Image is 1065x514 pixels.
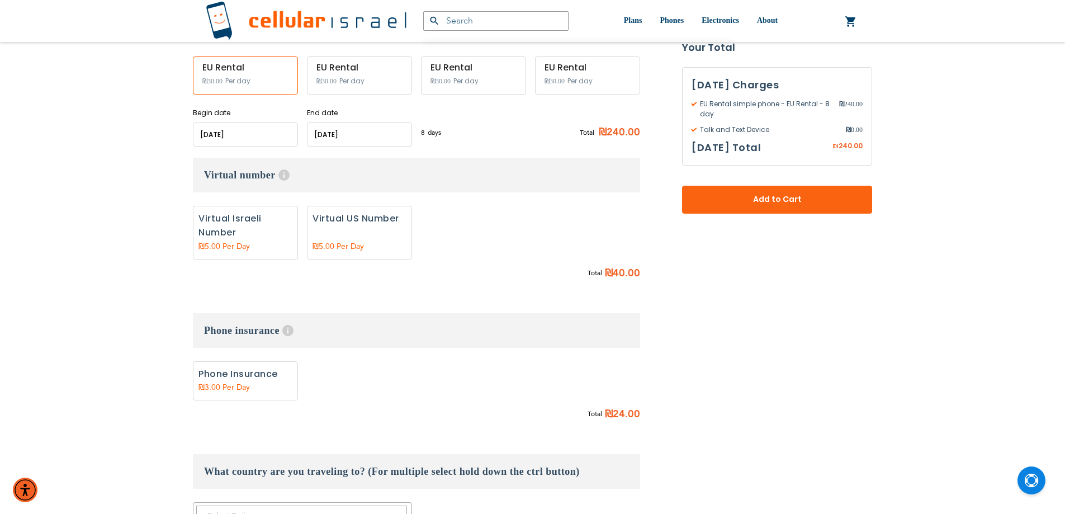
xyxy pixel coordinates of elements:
span: Total [588,267,602,279]
h3: Phone insurance [193,313,640,348]
img: Cellular Israel Logo [206,1,406,41]
span: About [757,16,778,25]
span: Phones [660,16,684,25]
span: ₪30.00 [545,77,565,85]
input: MM/DD/YYYY [193,122,298,147]
span: Per day [453,76,479,86]
span: EU Rental simple phone - EU Rental - 8 day [692,99,839,119]
span: ₪ [846,125,851,135]
span: Total [588,408,602,420]
div: EU Rental [545,63,631,73]
span: 24.00 [613,406,640,423]
h3: What country are you traveling to? (For multiple select hold down the ctrl button) [193,454,640,489]
span: ₪ [605,406,613,423]
h3: Virtual number [193,158,640,192]
input: MM/DD/YYYY [307,122,412,147]
span: Total [580,128,594,138]
h3: [DATE] Charges [692,77,863,93]
div: EU Rental [202,63,288,73]
label: Begin date [193,108,298,118]
span: Help [282,325,294,336]
span: ₪ [832,142,839,152]
span: 0.00 [846,125,863,135]
span: ₪ [839,99,844,109]
div: Accessibility Menu [13,478,37,502]
span: 8 [421,128,428,138]
span: Talk and Text Device [692,125,846,135]
span: Electronics [702,16,739,25]
button: Add to Cart [682,186,872,214]
input: Search [423,11,569,31]
span: ₪30.00 [202,77,223,85]
strong: Your Total [682,39,872,56]
span: days [428,128,441,138]
span: Add to Cart [719,194,835,206]
span: Per day [225,76,250,86]
span: ₪30.00 [316,77,337,85]
div: EU Rental [316,63,403,73]
span: ₪30.00 [430,77,451,85]
div: EU Rental [430,63,517,73]
span: Per day [567,76,593,86]
span: Per day [339,76,365,86]
span: 40.00 [613,265,640,282]
h3: [DATE] Total [692,139,761,156]
span: Plans [624,16,642,25]
span: 240.00 [839,141,863,150]
span: ₪ [605,265,613,282]
span: ₪240.00 [594,124,640,141]
label: End date [307,108,412,118]
span: Help [278,169,290,181]
span: 240.00 [839,99,863,119]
